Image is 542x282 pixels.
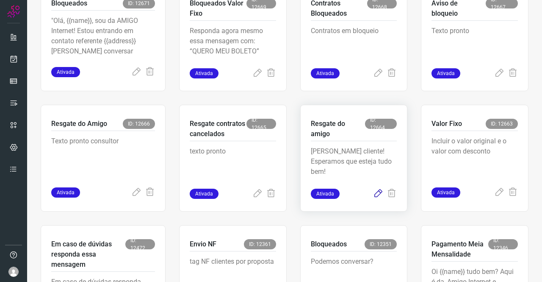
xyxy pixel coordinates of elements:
[7,5,20,18] img: Logo
[431,136,518,179] p: Incluir o valor original e o valor com desconto
[365,119,397,129] span: ID: 12664
[311,68,340,78] span: Ativada
[311,189,340,199] span: Ativada
[123,119,155,129] span: ID: 12666
[244,239,276,249] span: ID: 12361
[311,26,397,68] p: Contratos em bloqueio
[51,67,80,77] span: Ativada
[365,239,397,249] span: ID: 12351
[51,119,107,129] p: Resgate do Amigo
[486,119,518,129] span: ID: 12663
[431,68,460,78] span: Ativada
[431,119,462,129] p: Valor Fixo
[51,187,80,198] span: Ativada
[190,26,276,68] p: Responda agora mesmo essa mensagem com: “QUERO MEU BOLETO”
[431,239,488,260] p: Pagamento Meia Mensalidade
[51,239,125,270] p: Em caso de dúvidas responda essa mensagem
[190,68,218,78] span: Ativada
[190,146,276,189] p: texto pronto
[246,119,276,129] span: ID: 12665
[190,239,216,249] p: Envio NF
[431,26,518,68] p: Texto pronto
[190,189,218,199] span: Ativada
[311,146,397,189] p: [PERSON_NAME] cliente! Esperamos que esteja tudo bem!
[190,119,246,139] p: Resgate contratos cancelados
[488,239,518,249] span: ID: 12346
[125,239,155,249] span: ID: 12472
[51,16,155,58] p: "Olá, {{name}}, sou da AMIGO Internet! Estou entrando em contato referente {{address}} [PERSON_NA...
[8,267,19,277] img: avatar-user-boy.jpg
[311,119,365,139] p: Resgate do amigo
[51,136,155,179] p: Texto pronto consultor
[431,187,460,198] span: Ativada
[311,239,347,249] p: Bloqueados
